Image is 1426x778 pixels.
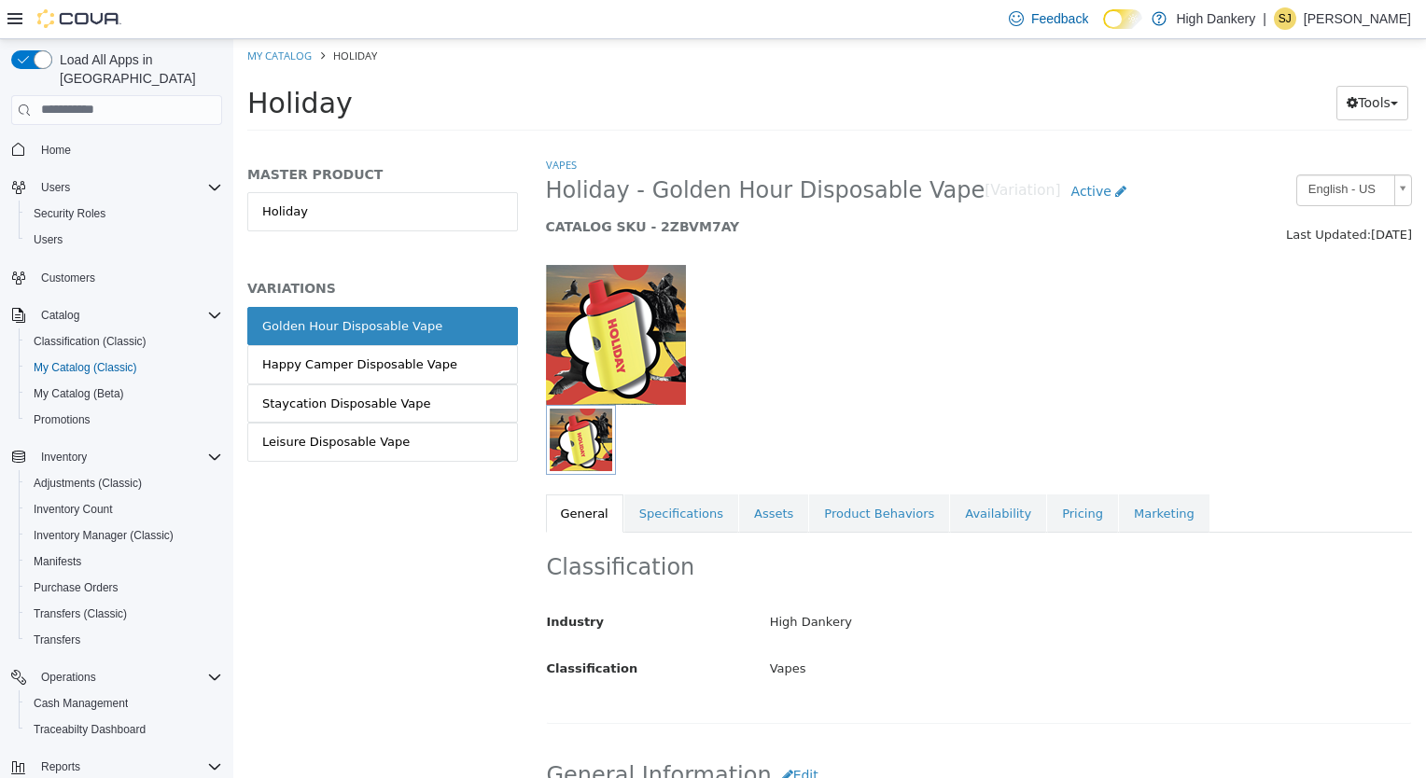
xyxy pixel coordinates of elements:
span: Last Updated: [1053,188,1138,202]
span: Inventory [41,450,87,465]
button: Operations [34,666,104,688]
a: Inventory Manager (Classic) [26,524,181,547]
span: Manifests [26,550,222,573]
div: Vapes [523,614,1192,646]
span: Inventory Manager (Classic) [26,524,222,547]
a: Classification (Classic) [26,330,154,353]
a: Promotions [26,409,98,431]
a: Security Roles [26,202,113,225]
button: Cash Management [19,690,230,716]
span: My Catalog (Beta) [26,382,222,405]
button: Home [4,136,230,163]
div: Staycation Disposable Vape [29,355,198,374]
span: Classification (Classic) [34,334,147,349]
span: Transfers (Classic) [26,603,222,625]
span: Promotions [34,412,91,427]
span: Manifests [34,554,81,569]
span: Customers [34,266,222,289]
span: Adjustments (Classic) [26,472,222,494]
button: Users [34,176,77,199]
a: Purchase Orders [26,577,126,599]
span: Transfers (Classic) [34,606,127,621]
span: Inventory Count [34,502,113,517]
a: My Catalog (Classic) [26,356,145,379]
img: Cova [37,9,121,28]
span: Users [34,176,222,199]
span: Reports [41,759,80,774]
span: Operations [34,666,222,688]
button: My Catalog (Classic) [19,354,230,381]
span: Inventory [34,446,222,468]
span: Users [26,229,222,251]
span: Security Roles [26,202,222,225]
span: Home [34,138,222,161]
span: Dark Mode [1103,29,1104,30]
span: Purchase Orders [26,577,222,599]
a: General [313,455,390,494]
span: SJ [1279,7,1292,30]
span: Adjustments (Classic) [34,476,142,491]
span: Catalog [41,308,79,323]
button: Inventory [4,444,230,470]
span: Classification (Classic) [26,330,222,353]
div: Leisure Disposable Vape [29,394,176,412]
a: Manifests [26,550,89,573]
button: Operations [4,664,230,690]
span: Promotions [26,409,222,431]
h2: General Information [314,719,1179,754]
button: Tools [1103,47,1175,81]
span: Customers [41,271,95,285]
button: Inventory Manager (Classic) [19,522,230,549]
div: Golden Hour Disposable Vape [29,278,209,297]
a: Vapes [313,118,343,132]
span: Catalog [34,304,222,326]
a: Pricing [814,455,885,494]
span: Purchase Orders [34,580,119,595]
span: Holiday - Golden Hour Disposable Vape [313,137,752,166]
a: Customers [34,267,103,289]
button: Adjustments (Classic) [19,470,230,496]
div: Starland Joseph [1274,7,1296,30]
button: Users [19,227,230,253]
a: English - US [1063,135,1179,167]
a: Transfers [26,629,88,651]
button: Security Roles [19,201,230,227]
a: Adjustments (Classic) [26,472,149,494]
div: High Dankery [523,567,1192,600]
button: Purchase Orders [19,575,230,601]
span: Industry [314,576,371,590]
h2: Classification [314,514,1179,543]
button: Inventory [34,446,94,468]
span: Traceabilty Dashboard [26,718,222,741]
a: My Catalog [14,9,78,23]
span: Transfers [26,629,222,651]
span: Classification [314,622,405,636]
span: Operations [41,670,96,685]
button: Transfers (Classic) [19,601,230,627]
a: Marketing [886,455,976,494]
button: Catalog [4,302,230,328]
span: Active [838,145,878,160]
img: 150 [313,226,453,366]
button: My Catalog (Beta) [19,381,230,407]
span: English - US [1064,136,1153,165]
span: Inventory Manager (Classic) [34,528,174,543]
input: Dark Mode [1103,9,1142,29]
span: Cash Management [34,696,128,711]
a: Traceabilty Dashboard [26,718,153,741]
span: Load All Apps in [GEOGRAPHIC_DATA] [52,50,222,88]
button: Manifests [19,549,230,575]
span: Transfers [34,632,80,647]
span: Security Roles [34,206,105,221]
button: Customers [4,264,230,291]
button: Inventory Count [19,496,230,522]
a: Product Behaviors [576,455,716,494]
span: Holiday [14,48,119,80]
button: Promotions [19,407,230,433]
p: [PERSON_NAME] [1304,7,1411,30]
button: Traceabilty Dashboard [19,716,230,743]
span: Holiday [100,9,144,23]
span: My Catalog (Classic) [26,356,222,379]
h5: VARIATIONS [14,241,285,257]
button: Reports [34,756,88,778]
